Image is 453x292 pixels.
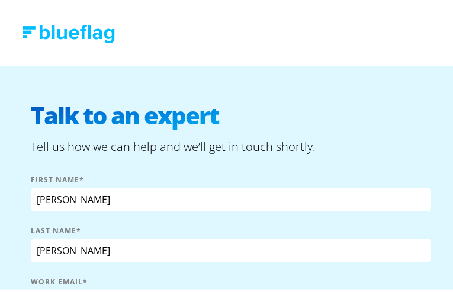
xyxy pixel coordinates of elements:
[31,223,76,233] span: Last name
[31,185,431,208] input: Jane
[31,236,431,259] input: Smith
[31,130,431,160] h2: Tell us how we can help and we’ll get in touch shortly.
[23,22,115,40] img: Blue Flag logo
[31,274,83,284] span: Work Email
[31,101,431,130] h1: Talk to an expert
[31,172,79,182] span: First name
